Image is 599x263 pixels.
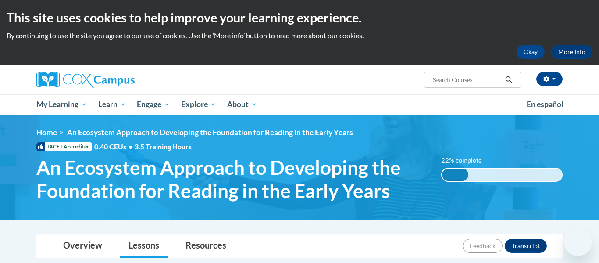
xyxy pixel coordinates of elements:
[36,72,135,88] img: Cox Campus
[31,94,93,115] a: My Learning
[177,234,235,258] a: Resources
[36,72,203,88] a: Cox Campus
[442,169,468,181] div: 22% complete
[36,128,57,137] a: Home
[128,142,132,151] span: •
[131,94,175,115] a: Engage
[135,142,192,151] span: 3.5 Training Hours
[527,100,563,109] span: En español
[94,142,135,151] span: 0.40 CEUs
[23,94,576,115] div: Main menu
[536,72,563,86] button: Account Settings
[181,99,216,110] span: Explore
[517,45,545,59] button: Okay
[463,239,503,253] button: Feedback
[7,9,592,26] h2: This site uses cookies to help improve your learning experience.
[7,31,592,40] p: By continuing to use the site you agree to our use of cookies. Use the ‘More info’ button to read...
[93,94,132,115] a: Learn
[502,75,515,85] button: Search
[227,99,257,110] span: About
[222,94,263,115] a: About
[36,99,87,110] span: My Learning
[36,142,92,151] span: IACET Accredited
[441,156,492,166] label: 22% complete
[67,128,353,137] span: An Ecosystem Approach to Developing the Foundation for Reading in the Early Years
[551,45,592,59] a: More Info
[564,228,592,256] iframe: Button to launch messaging window
[505,239,547,253] button: Transcript
[120,234,168,258] a: Lessons
[54,234,111,258] a: Overview
[98,99,126,110] span: Learn
[36,156,428,202] span: An Ecosystem Approach to Developing the Foundation for Reading in the Early Years
[137,99,170,110] span: Engage
[432,75,502,85] input: Search Courses
[175,94,222,115] a: Explore
[521,95,569,114] a: En español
